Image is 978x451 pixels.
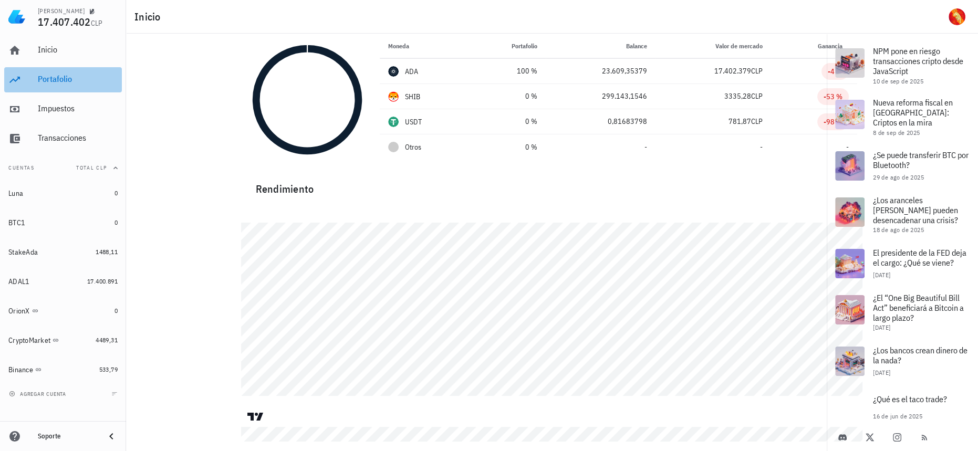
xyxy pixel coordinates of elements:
[8,189,23,198] div: Luna
[470,34,546,59] th: Portafolio
[4,239,122,265] a: StakeAda 1488,11
[827,384,978,431] a: ¿Qué es el taco trade? 16 de jun de 2025
[873,77,923,85] span: 10 de sep de 2025
[554,91,647,102] div: 299.143,1546
[4,298,122,323] a: OrionX 0
[405,91,421,102] div: SHIB
[827,91,978,143] a: Nueva reforma fiscal en [GEOGRAPHIC_DATA]: Criptos en la mira 8 de sep de 2025
[247,172,857,197] div: Rendimiento
[8,248,38,257] div: StakeAda
[873,195,958,225] span: ¿Los aranceles [PERSON_NAME] pueden desencadenar una crisis?
[115,189,118,197] span: 0
[554,116,647,127] div: 0,81683798
[388,117,399,127] div: USDT-icon
[38,74,118,84] div: Portafolio
[8,218,25,227] div: BTC1
[478,116,537,127] div: 0 %
[4,210,122,235] a: BTC1 0
[751,117,763,126] span: CLP
[4,67,122,92] a: Portafolio
[824,117,842,127] div: -98 %
[873,226,924,234] span: 18 de ago de 2025
[87,277,118,285] span: 17.400.891
[91,18,103,28] span: CLP
[873,150,969,170] span: ¿Se puede transferir BTC por Bluetooth?
[8,336,50,345] div: CryptoMarket
[827,189,978,240] a: ¿Los aranceles [PERSON_NAME] pueden desencadenar una crisis? 18 de ago de 2025
[4,97,122,122] a: Impuestos
[873,129,920,137] span: 8 de sep de 2025
[827,338,978,384] a: ¿Los bancos crean dinero de la nada? [DATE]
[405,117,422,127] div: USDT
[134,8,165,25] h1: Inicio
[827,40,978,91] a: NPM pone en riesgo transacciones cripto desde JavaScript 10 de sep de 2025
[873,173,924,181] span: 29 de ago de 2025
[246,412,265,422] a: Charting by TradingView
[873,247,966,268] span: El presidente de la FED deja el cargo: ¿Qué se viene?
[96,336,118,344] span: 4489,31
[949,8,965,25] div: avatar
[76,164,107,171] span: Total CLP
[554,66,647,77] div: 23.609,35379
[873,323,890,331] span: [DATE]
[478,66,537,77] div: 100 %
[873,412,922,420] span: 16 de jun de 2025
[827,287,978,338] a: ¿El “One Big Beautiful Bill Act” beneficiará a Bitcoin a largo plazo? [DATE]
[38,45,118,55] div: Inicio
[644,142,647,152] span: -
[4,181,122,206] a: Luna 0
[824,91,842,102] div: -53 %
[729,117,751,126] span: 781,87
[4,155,122,181] button: CuentasTotal CLP
[751,66,763,76] span: CLP
[388,66,399,77] div: ADA-icon
[38,103,118,113] div: Impuestos
[96,248,118,256] span: 1488,11
[4,38,122,63] a: Inicio
[724,91,751,101] span: 3335,28
[760,142,763,152] span: -
[38,432,97,440] div: Soporte
[38,7,85,15] div: [PERSON_NAME]
[818,42,849,50] span: Ganancia
[827,240,978,287] a: El presidente de la FED deja el cargo: ¿Qué se viene? [DATE]
[873,46,963,76] span: NPM pone en riesgo transacciones cripto desde JavaScript
[4,126,122,151] a: Transacciones
[388,91,399,102] div: SHIB-icon
[546,34,656,59] th: Balance
[478,91,537,102] div: 0 %
[4,328,122,353] a: CryptoMarket 4489,31
[405,66,419,77] div: ADA
[8,307,30,316] div: OrionX
[115,218,118,226] span: 0
[873,271,890,279] span: [DATE]
[873,394,947,404] span: ¿Qué es el taco trade?
[873,369,890,376] span: [DATE]
[4,269,122,294] a: ADAL1 17.400.891
[38,15,91,29] span: 17.407.402
[8,8,25,25] img: LedgiFi
[8,277,29,286] div: ADAL1
[6,389,71,399] button: agregar cuenta
[115,307,118,314] span: 0
[8,365,33,374] div: Binance
[873,97,953,128] span: Nueva reforma fiscal en [GEOGRAPHIC_DATA]: Criptos en la mira
[11,391,66,397] span: agregar cuenta
[827,143,978,189] a: ¿Se puede transferir BTC por Bluetooth? 29 de ago de 2025
[873,345,967,365] span: ¿Los bancos crean dinero de la nada?
[478,142,537,153] div: 0 %
[380,34,470,59] th: Moneda
[873,292,964,323] span: ¿El “One Big Beautiful Bill Act” beneficiará a Bitcoin a largo plazo?
[405,142,421,153] span: Otros
[4,357,122,382] a: Binance 533,79
[656,34,771,59] th: Valor de mercado
[99,365,118,373] span: 533,79
[714,66,751,76] span: 17.402.379
[751,91,763,101] span: CLP
[38,133,118,143] div: Transacciones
